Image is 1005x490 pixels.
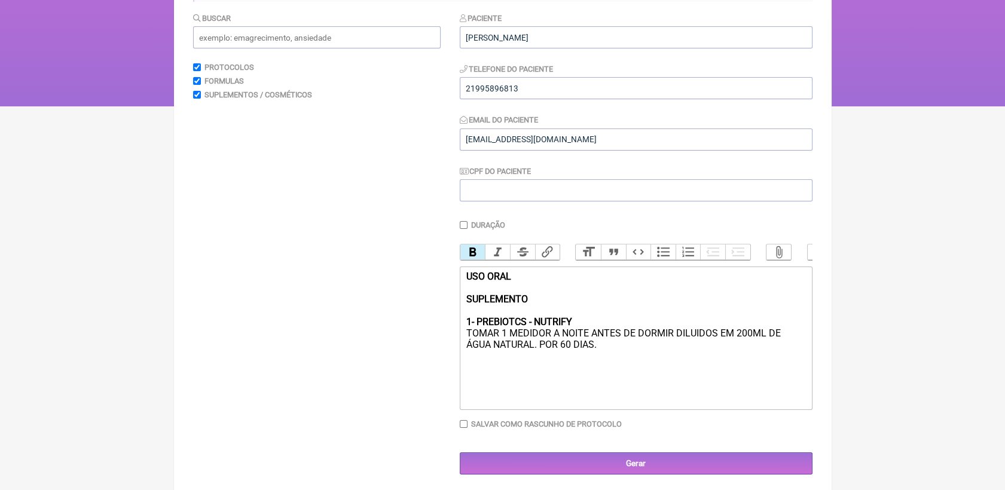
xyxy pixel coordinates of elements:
label: Paciente [460,14,502,23]
input: Gerar [460,452,812,474]
label: CPF do Paciente [460,167,531,176]
button: Attach Files [766,244,792,260]
button: Bullets [650,244,676,260]
button: Undo [808,244,833,260]
label: Email do Paciente [460,115,539,124]
label: Buscar [193,14,231,23]
strong: USO ORAL SUPLEMENTO 1- PREBIOTCS - NUTRIFY [466,271,572,327]
button: Link [535,244,560,260]
button: Italic [485,244,510,260]
label: Telefone do Paciente [460,65,554,73]
button: Increase Level [725,244,750,260]
label: Salvar como rascunho de Protocolo [471,419,622,428]
button: Heading [576,244,601,260]
button: Bold [460,244,485,260]
label: Protocolos [204,63,254,72]
div: TOMAR 1 MEDIDOR A NOITE ANTES DE DORMIR DILUIDOS EM 200ML DE ÁGUA NATURAL. POR 60 DIAS. [466,271,805,350]
button: Numbers [676,244,701,260]
button: Quote [601,244,626,260]
button: Strikethrough [510,244,535,260]
button: Code [626,244,651,260]
button: Decrease Level [700,244,725,260]
label: Duração [471,220,505,229]
input: exemplo: emagrecimento, ansiedade [193,26,441,48]
label: Formulas [204,76,244,85]
label: Suplementos / Cosméticos [204,90,312,99]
